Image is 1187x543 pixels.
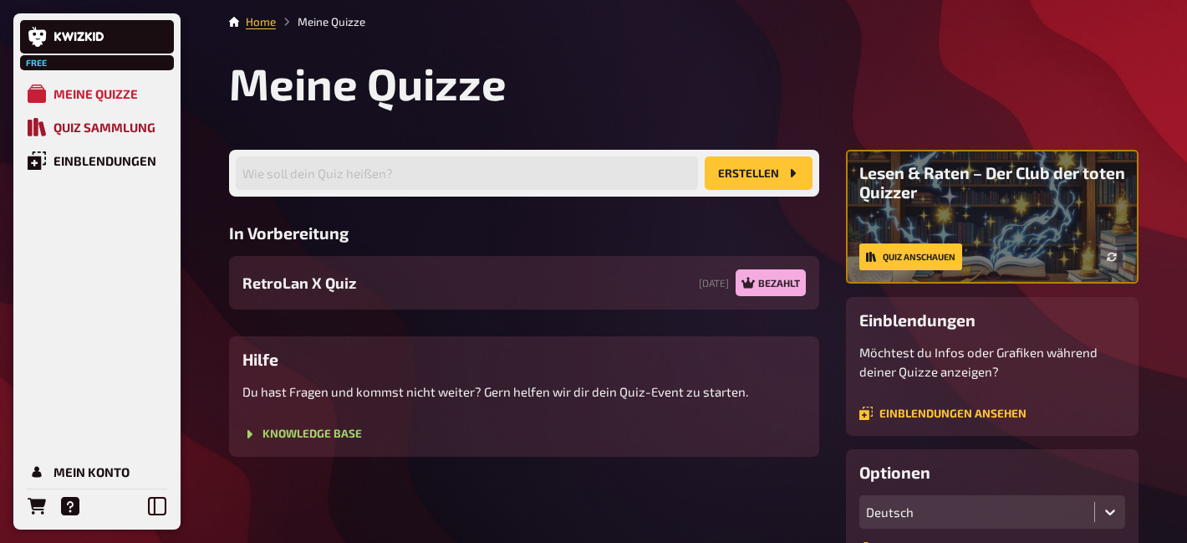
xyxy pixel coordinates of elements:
[246,15,276,28] a: Home
[705,156,813,190] button: Erstellen
[53,464,130,479] div: Mein Konto
[866,505,1088,520] div: Deutsch
[246,13,276,30] li: Home
[859,343,1125,381] p: Möchtest du Infos oder Grafiken während deiner Quizze anzeigen?
[20,489,53,523] a: Bestellungen
[276,13,365,30] li: Meine Quizze
[859,463,1125,482] h3: Optionen
[236,156,698,190] input: Wie soll dein Quiz heißen?
[242,350,806,369] h3: Hilfe
[736,269,806,296] div: Bezahlt
[229,223,819,243] h3: In Vorbereitung
[53,153,156,168] div: Einblendungen
[53,489,87,523] a: Hilfe
[53,86,138,101] div: Meine Quizze
[859,310,1125,330] h3: Einblendungen
[20,110,174,144] a: Quiz Sammlung
[699,276,729,290] small: [DATE]
[859,407,1027,420] a: Einblendungen ansehen
[242,428,362,441] a: Knowledge Base
[22,58,52,68] span: Free
[242,272,356,295] span: RetroLan X Quiz
[20,144,174,177] a: Einblendungen
[859,163,1125,202] h3: Lesen & Raten – Der Club der toten Quizzer
[20,77,174,110] a: Meine Quizze
[20,455,174,489] a: Mein Konto
[242,382,806,402] p: Du hast Fragen und kommst nicht weiter? Gern helfen wir dir dein Quiz-Event zu starten.
[229,57,1139,110] h1: Meine Quizze
[229,256,819,310] a: RetroLan X Quiz[DATE]Bezahlt
[53,120,155,135] div: Quiz Sammlung
[859,243,962,270] a: Quiz anschauen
